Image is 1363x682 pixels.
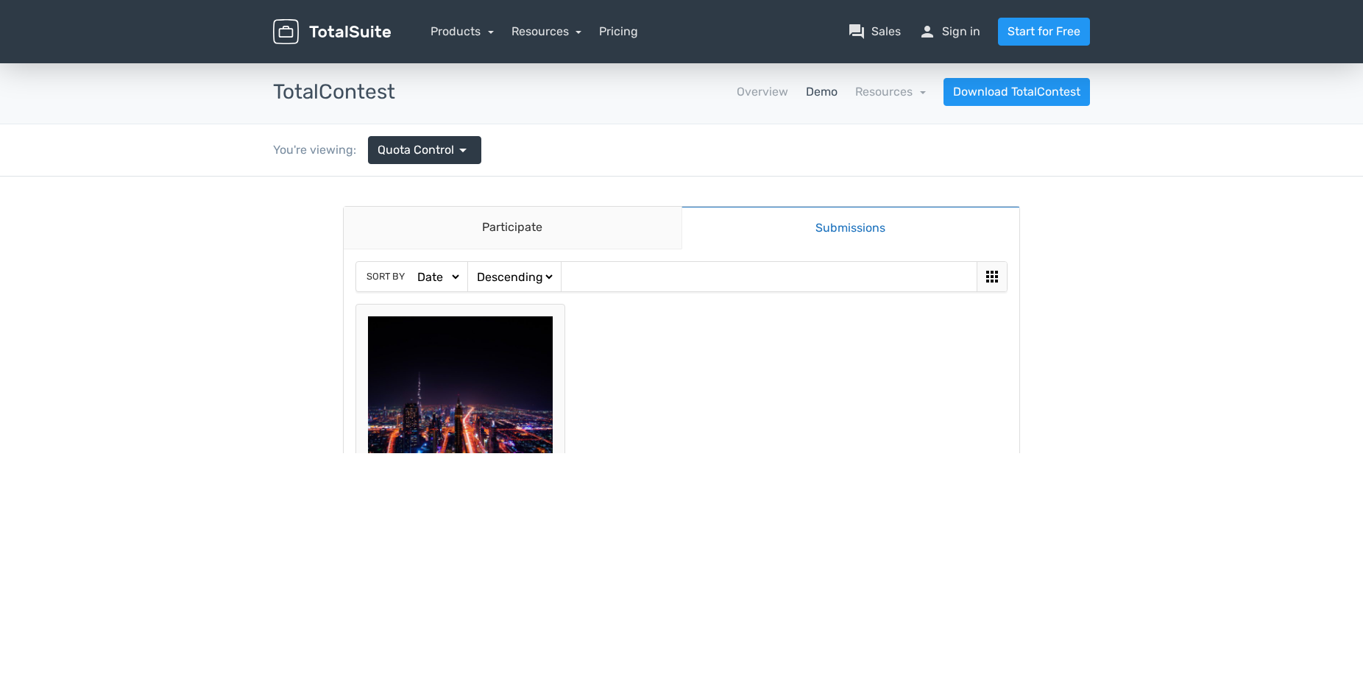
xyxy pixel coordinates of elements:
[511,24,582,38] a: Resources
[273,19,391,45] img: TotalSuite for WordPress
[944,78,1090,106] a: Download TotalContest
[368,140,553,324] img: dubai-1767540_1920-1-512x512.jpg
[599,23,638,40] a: Pricing
[344,30,681,73] a: Participate
[806,83,838,101] a: Demo
[367,93,405,107] span: Sort by
[431,24,494,38] a: Products
[737,83,788,101] a: Overview
[454,141,472,159] span: arrow_drop_down
[998,18,1090,46] a: Start for Free
[378,141,454,159] span: Quota Control
[918,23,936,40] span: person
[918,23,980,40] a: personSign in
[848,23,901,40] a: question_answerSales
[855,85,926,99] a: Resources
[681,29,1020,73] a: Submissions
[368,136,481,164] a: Quota Control arrow_drop_down
[273,141,368,159] div: You're viewing:
[273,81,395,104] h3: TotalContest
[848,23,865,40] span: question_answer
